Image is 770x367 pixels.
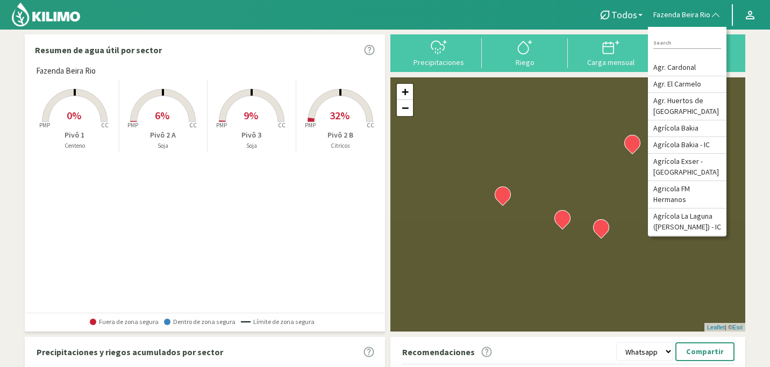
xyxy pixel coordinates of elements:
span: Dentro de zona segura [164,318,236,326]
li: Agrícola Bakia [648,120,726,137]
tspan: CC [101,121,109,129]
span: Todos [611,9,637,20]
li: Agrícola Santa Magdalena (E. Ovalle) - IC [648,236,726,274]
tspan: CC [278,121,286,129]
p: Soja [119,141,208,150]
li: Agricola FM Hermanos [648,181,726,208]
p: Recomendaciones [402,346,475,358]
a: Esri [732,324,743,330]
div: Riego [485,59,565,66]
li: Agr. Cardonal [648,60,726,76]
p: Soja [208,141,296,150]
p: Precipitaciones y riegos acumulados por sector [37,346,223,358]
span: Fazenda Beira Rio [653,10,710,20]
button: Riego [482,38,568,67]
p: Citricos [296,141,385,150]
button: Compartir [675,342,735,361]
tspan: PMP [216,121,227,129]
span: 0% [67,109,81,122]
li: Agr. Huertos de [GEOGRAPHIC_DATA] [648,93,726,120]
tspan: CC [190,121,197,129]
p: Pivô 2 A [119,129,208,141]
span: 9% [244,109,258,122]
span: Fazenda Beira Rio [36,65,96,77]
span: Fuera de zona segura [90,318,159,326]
li: Agrícola La Laguna ([PERSON_NAME]) - IC [648,208,726,236]
button: Carga mensual [568,38,654,67]
span: Límite de zona segura [241,318,315,326]
li: Agrícola Exser - [GEOGRAPHIC_DATA] [648,154,726,181]
span: 6% [155,109,169,122]
p: Compartir [686,346,724,358]
tspan: PMP [127,121,138,129]
tspan: PMP [305,121,316,129]
div: | © [704,323,745,332]
li: Agrícola Bakia - IC [648,137,726,154]
tspan: CC [367,121,374,129]
p: Resumen de agua útil por sector [35,44,162,56]
a: Zoom in [397,84,413,100]
li: Agr. El Carmelo [648,76,726,93]
p: Pivô 1 [31,129,119,141]
p: Pivô 2 B [296,129,385,141]
a: Leaflet [707,324,725,330]
button: Precipitaciones [396,38,482,67]
p: Pivô 3 [208,129,296,141]
a: Zoom out [397,100,413,116]
div: Carga mensual [571,59,651,66]
p: Centeno [31,141,119,150]
img: Kilimo [11,2,81,27]
tspan: PMP [39,121,50,129]
div: Precipitaciones [399,59,479,66]
button: Fazenda Beira Rio [648,3,726,27]
span: 32% [330,109,350,122]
